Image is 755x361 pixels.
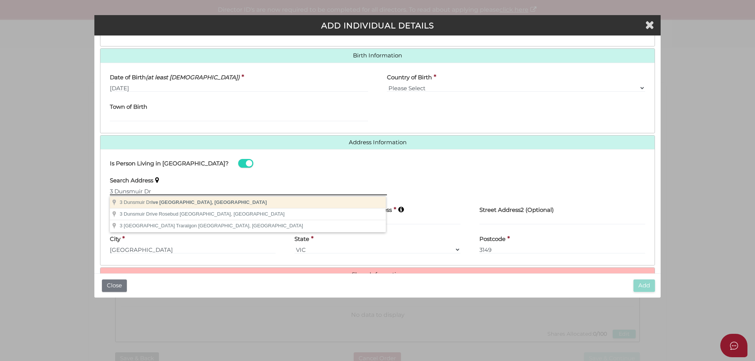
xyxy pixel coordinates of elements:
span: Rosebud [GEOGRAPHIC_DATA], [GEOGRAPHIC_DATA] [159,211,285,217]
h4: Is Person Living in [GEOGRAPHIC_DATA]? [110,160,229,167]
i: Keep typing in your address(including suburb) until it appears [155,177,159,183]
span: 3 [120,211,122,217]
input: Enter Address [110,187,387,195]
span: Dunsmuir Dr [124,211,151,217]
span: ive [120,211,159,217]
span: ive [120,199,159,205]
a: Share Information [106,272,649,278]
span: Dunsmuir Dr [124,199,151,205]
button: Add [633,279,655,292]
span: Traralgon [GEOGRAPHIC_DATA], [GEOGRAPHIC_DATA] [176,223,303,228]
button: Open asap [720,334,747,357]
span: 3 [120,223,122,228]
h4: State [294,236,309,242]
i: Keep typing in your address(including suburb) until it appears [398,206,404,213]
h4: City [110,236,120,242]
h4: Search Address [110,177,153,184]
h4: Postcode [479,236,505,242]
span: [GEOGRAPHIC_DATA], [GEOGRAPHIC_DATA] [159,199,267,205]
button: Close [102,279,127,292]
span: 3 [120,199,122,205]
span: [GEOGRAPHIC_DATA] [124,223,175,228]
h4: Street Address2 (Optional) [479,207,554,213]
a: Address Information [106,139,649,146]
